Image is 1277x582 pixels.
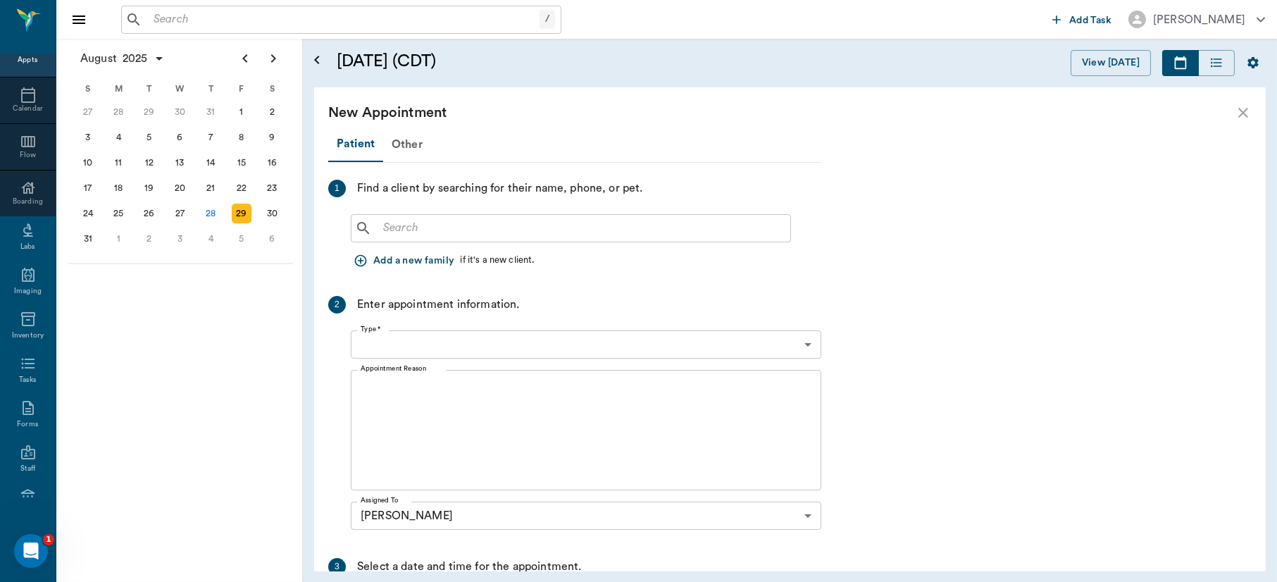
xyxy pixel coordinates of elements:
[232,229,251,249] div: Friday, September 5, 2025
[78,178,98,198] div: Sunday, August 17, 2025
[77,49,120,68] span: August
[20,242,35,252] div: Labs
[540,10,555,29] div: /
[232,102,251,122] div: Friday, August 1, 2025
[78,153,98,173] div: Sunday, August 10, 2025
[108,102,128,122] div: Monday, July 28, 2025
[231,44,259,73] button: Previous page
[351,502,821,530] div: [PERSON_NAME]
[328,558,346,576] div: 3
[170,128,190,147] div: Wednesday, August 6, 2025
[73,78,104,99] div: S
[170,229,190,249] div: Wednesday, September 3, 2025
[108,153,128,173] div: Monday, August 11, 2025
[309,33,325,87] button: Open calendar
[108,204,128,223] div: Monday, August 25, 2025
[460,254,535,267] div: if it's a new client.
[170,153,190,173] div: Wednesday, August 13, 2025
[12,330,44,341] div: Inventory
[201,128,220,147] div: Thursday, August 7, 2025
[195,78,226,99] div: T
[108,128,128,147] div: Monday, August 4, 2025
[383,128,431,161] div: Other
[78,229,98,249] div: Sunday, August 31, 2025
[328,101,1235,124] div: New Appointment
[17,419,38,430] div: Forms
[232,178,251,198] div: Friday, August 22, 2025
[361,495,398,505] label: Assigned To
[1153,11,1245,28] div: [PERSON_NAME]
[20,464,35,474] div: Staff
[328,296,346,314] div: 2
[170,204,190,223] div: Wednesday, August 27, 2025
[201,102,220,122] div: Thursday, July 31, 2025
[351,502,821,530] div: Please select a date and time before assigning a provider
[262,178,282,198] div: Saturday, August 23, 2025
[14,286,42,297] div: Imaging
[120,49,151,68] span: 2025
[139,128,159,147] div: Tuesday, August 5, 2025
[351,248,460,274] button: Add a new family
[361,324,381,334] label: Type *
[328,127,383,162] div: Patient
[43,534,54,545] span: 1
[108,178,128,198] div: Monday, August 18, 2025
[262,229,282,249] div: Saturday, September 6, 2025
[262,204,282,223] div: Saturday, August 30, 2025
[201,153,220,173] div: Thursday, August 14, 2025
[78,128,98,147] div: Sunday, August 3, 2025
[148,10,540,30] input: Search
[232,153,251,173] div: Friday, August 15, 2025
[139,204,159,223] div: Tuesday, August 26, 2025
[139,102,159,122] div: Tuesday, July 29, 2025
[232,128,251,147] div: Friday, August 8, 2025
[1071,50,1151,76] button: View [DATE]
[262,153,282,173] div: Saturday, August 16, 2025
[18,55,37,66] div: Appts
[134,78,165,99] div: T
[139,229,159,249] div: Tuesday, September 2, 2025
[78,102,98,122] div: Sunday, July 27, 2025
[78,204,98,223] div: Sunday, August 24, 2025
[65,6,93,34] button: Close drawer
[328,180,346,197] div: 1
[357,558,581,576] div: Select a date and time for the appointment.
[73,44,172,73] button: August2025
[1235,104,1252,121] button: close
[201,178,220,198] div: Thursday, August 21, 2025
[226,78,257,99] div: F
[165,78,196,99] div: W
[361,364,426,373] label: Appointment Reason
[201,204,220,223] div: Today, Thursday, August 28, 2025
[337,50,706,73] h5: [DATE] (CDT)
[232,204,251,223] div: Friday, August 29, 2025
[378,218,785,238] input: Search
[1117,6,1276,32] button: [PERSON_NAME]
[259,44,287,73] button: Next page
[170,102,190,122] div: Wednesday, July 30, 2025
[262,102,282,122] div: Saturday, August 2, 2025
[19,375,37,385] div: Tasks
[139,178,159,198] div: Tuesday, August 19, 2025
[1047,6,1117,32] button: Add Task
[357,296,520,314] div: Enter appointment information.
[256,78,287,99] div: S
[357,180,643,197] div: Find a client by searching for their name, phone, or pet.
[104,78,135,99] div: M
[262,128,282,147] div: Saturday, August 9, 2025
[139,153,159,173] div: Tuesday, August 12, 2025
[108,229,128,249] div: Monday, September 1, 2025
[170,178,190,198] div: Wednesday, August 20, 2025
[14,534,48,568] iframe: Intercom live chat
[201,229,220,249] div: Thursday, September 4, 2025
